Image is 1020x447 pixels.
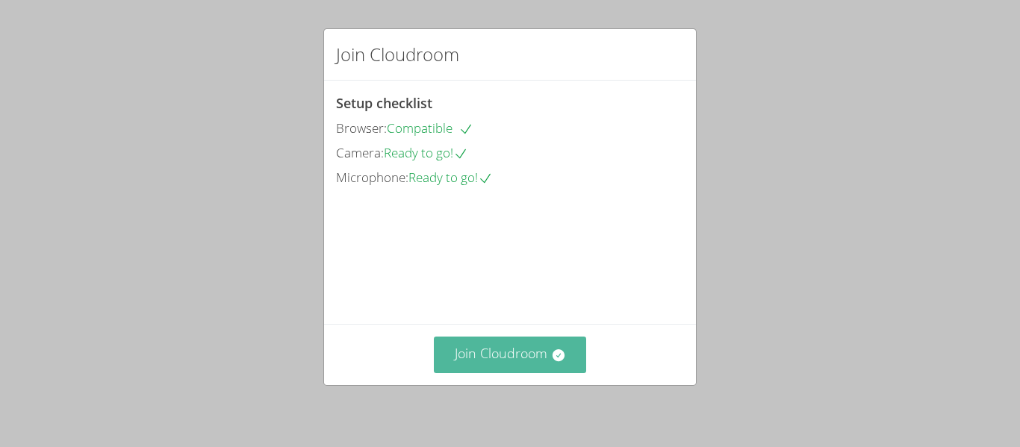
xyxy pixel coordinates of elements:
span: Setup checklist [336,94,432,112]
h2: Join Cloudroom [336,41,459,68]
span: Browser: [336,119,387,137]
span: Ready to go! [384,144,468,161]
button: Join Cloudroom [434,337,587,373]
span: Ready to go! [408,169,493,186]
span: Camera: [336,144,384,161]
span: Microphone: [336,169,408,186]
span: Compatible [387,119,473,137]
